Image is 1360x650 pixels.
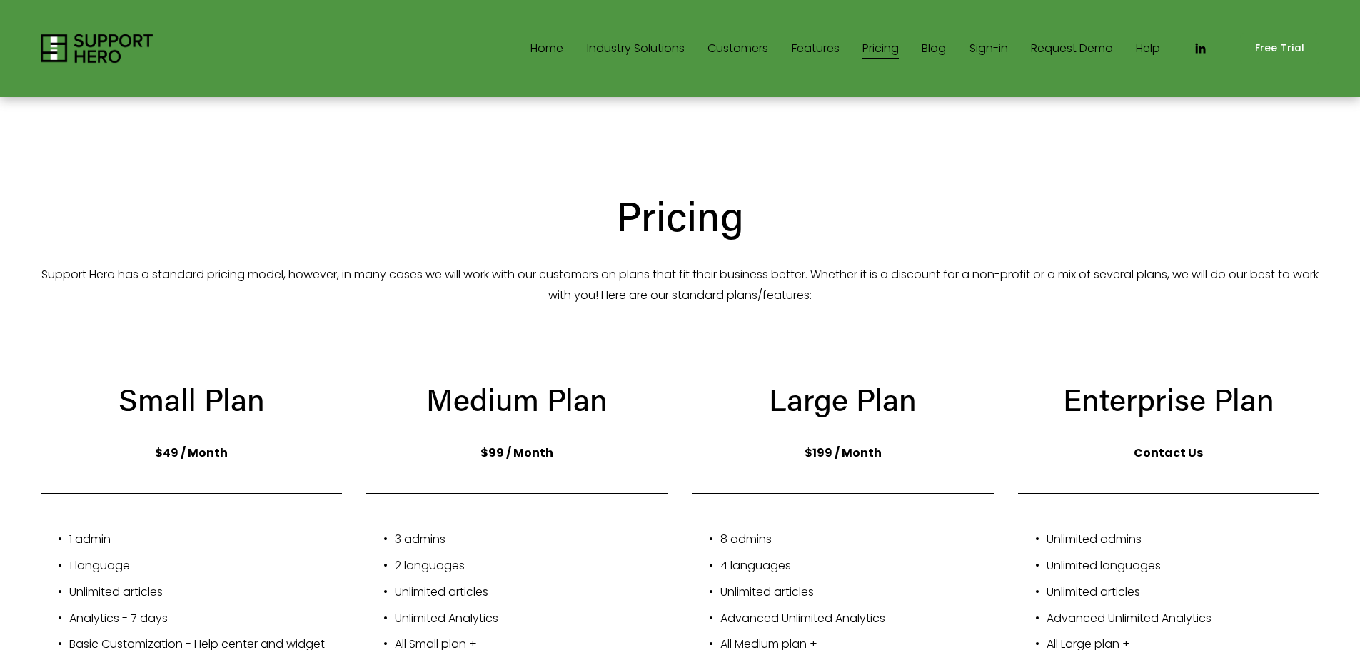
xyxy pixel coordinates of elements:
h2: Pricing [41,189,1319,242]
a: Sign-in [969,37,1008,60]
img: Support Hero [41,34,153,63]
p: 2 languages [395,556,668,577]
strong: Contact Us [1134,445,1203,461]
strong: $99 / Month [480,445,553,461]
a: Customers [707,37,768,60]
a: folder dropdown [587,37,685,60]
p: Analytics - 7 days [69,609,342,629]
p: Support Hero has a standard pricing model, however, in many cases we will work with our customers... [41,265,1319,306]
p: Unlimited articles [720,582,993,603]
p: Advanced Unlimited Analytics [1047,609,1319,629]
p: Unlimited articles [395,582,668,603]
h3: Large Plan [692,379,993,420]
p: Unlimited articles [69,582,342,603]
a: Pricing [862,37,899,60]
span: Industry Solutions [587,39,685,59]
p: Unlimited languages [1047,556,1319,577]
p: 3 admins [395,529,668,550]
strong: $199 / Month [805,445,882,461]
a: Help [1136,37,1160,60]
p: 8 admins [720,529,993,550]
p: 1 language [69,556,342,577]
p: Unlimited admins [1047,529,1319,550]
a: Features [792,37,840,60]
p: Advanced Unlimited Analytics [720,609,993,629]
strong: $49 / Month [155,445,228,461]
h3: Small Plan [41,379,342,420]
p: 4 languages [720,556,993,577]
a: Blog [922,37,946,60]
h3: Medium Plan [366,379,668,420]
a: Home [530,37,563,60]
a: LinkedIn [1193,41,1207,56]
p: Unlimited articles [1047,582,1319,603]
h3: Enterprise Plan [1018,379,1319,420]
p: Unlimited Analytics [395,609,668,629]
a: Free Trial [1240,33,1319,65]
p: 1 admin [69,529,342,550]
a: Request Demo [1031,37,1113,60]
